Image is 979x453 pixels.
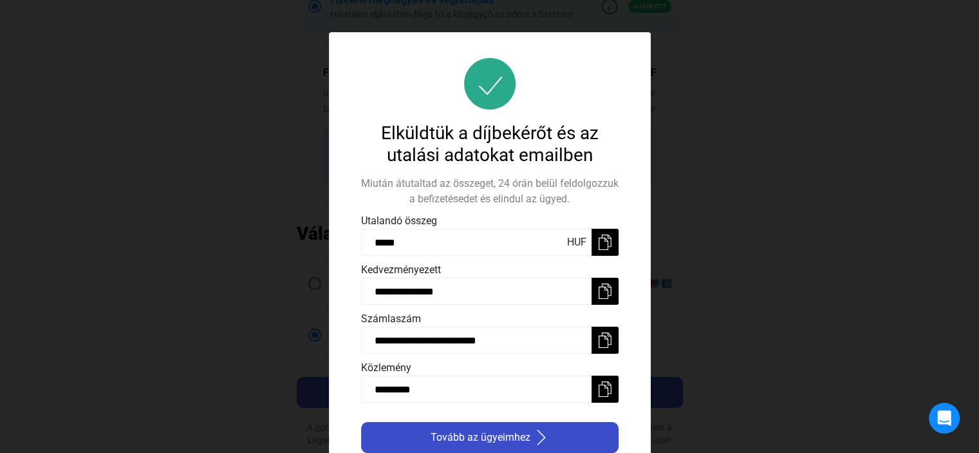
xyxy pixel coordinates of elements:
[361,264,441,276] span: Kedvezményezett
[597,284,613,299] img: copy-white.svg
[431,430,530,445] span: Tovább az ügyeimhez
[361,215,437,227] span: Utalandó összeg
[929,403,960,434] div: Open Intercom Messenger
[361,361,411,374] span: Közlemény
[361,422,619,453] button: Tovább az ügyeimhezarrow-right-white
[361,176,619,207] div: Miután átutaltad az összeget, 24 órán belül feldolgozzuk a befizetésedet és elindul az ügyed.
[361,122,619,166] div: Elküldtük a díjbekérőt és az utalási adatokat emailben
[597,333,613,348] img: copy-white.svg
[597,381,613,397] img: copy-white.svg
[534,430,549,445] img: arrow-right-white
[464,58,516,110] img: success-icon
[597,235,613,250] img: copy-white.svg
[361,313,421,325] span: Számlaszám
